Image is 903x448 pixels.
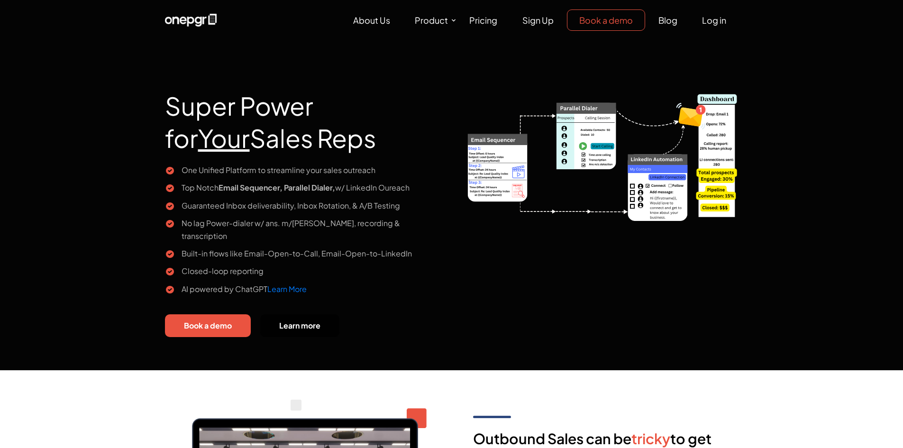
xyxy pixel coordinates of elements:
a: Product [403,10,457,30]
li: No lag Power-dialer w/ ans. m/[PERSON_NAME], recording & transcription [165,217,445,242]
a: Learn More [267,284,307,294]
span: tricky [631,430,670,448]
a: Sign Up [511,10,566,30]
a: Pricing [457,10,509,30]
li: Closed-loop reporting [165,265,445,277]
h1: Super Power for Sales Reps [165,66,445,164]
li: Guaranteed Inbox deliverability, Inbox Rotation, & A/B Testing [165,199,445,212]
b: Email Sequencer, Parallel Dialer, [219,183,335,192]
img: multi-channel [459,66,739,224]
a: Blog [647,10,689,30]
li: AI powered by ChatGPT [165,283,445,295]
a: Book a demo [165,314,251,338]
li: One Unified Platform to streamline your sales outreach [165,164,445,176]
a: Log in [690,10,738,30]
a: Book a demo [567,9,645,31]
li: Top Notch w/ LinkedIn Oureach [165,181,445,194]
a: About Us [341,10,402,30]
li: Built-in flows like Email-Open-to-Call, Email-Open-to-LinkedIn [165,247,445,260]
u: Your [198,122,250,154]
a: Learn more [260,314,339,338]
